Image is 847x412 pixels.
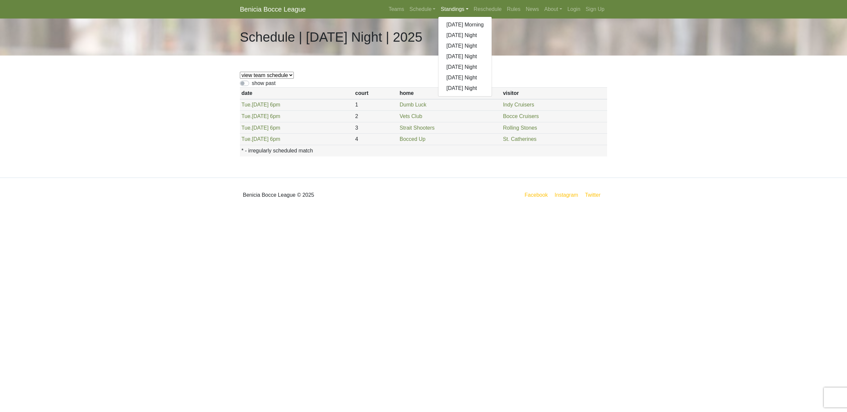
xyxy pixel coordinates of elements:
[400,113,422,119] a: Vets Club
[523,191,549,199] a: Facebook
[242,102,252,107] span: Tue.
[438,41,492,51] a: [DATE] Night
[235,183,423,207] div: Benicia Bocce League © 2025
[584,191,606,199] a: Twitter
[242,113,280,119] a: Tue.[DATE] 6pm
[438,30,492,41] a: [DATE] Night
[503,125,537,131] a: Rolling Stones
[503,102,534,107] a: Indy Cruisers
[242,125,280,131] a: Tue.[DATE] 6pm
[354,122,398,134] td: 3
[501,88,607,99] th: visitor
[583,3,607,16] a: Sign Up
[438,62,492,72] a: [DATE] Night
[503,113,539,119] a: Bocce Cruisers
[438,3,471,16] a: Standings
[565,3,583,16] a: Login
[240,29,422,45] h1: Schedule | [DATE] Night | 2025
[242,125,252,131] span: Tue.
[354,88,398,99] th: court
[407,3,438,16] a: Schedule
[242,136,252,142] span: Tue.
[240,145,607,156] th: * - irregularly scheduled match
[400,102,426,107] a: Dumb Luck
[438,51,492,62] a: [DATE] Night
[503,136,536,142] a: St. Catherines
[240,88,354,99] th: date
[542,3,565,16] a: About
[386,3,407,16] a: Teams
[438,20,492,30] a: [DATE] Morning
[438,17,492,97] div: Standings
[398,88,501,99] th: home
[354,99,398,111] td: 1
[438,83,492,94] a: [DATE] Night
[523,3,542,16] a: News
[504,3,523,16] a: Rules
[438,72,492,83] a: [DATE] Night
[242,136,280,142] a: Tue.[DATE] 6pm
[242,102,280,107] a: Tue.[DATE] 6pm
[471,3,505,16] a: Reschedule
[553,191,579,199] a: Instagram
[240,3,306,16] a: Benicia Bocce League
[252,79,276,87] label: show past
[354,134,398,145] td: 4
[400,125,435,131] a: Strait Shooters
[242,113,252,119] span: Tue.
[400,136,425,142] a: Bocced Up
[354,111,398,122] td: 2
